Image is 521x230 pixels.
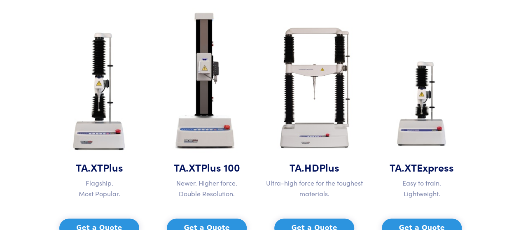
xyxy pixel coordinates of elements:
[51,160,148,174] h5: TA.XT
[266,178,363,199] p: Ultra-high force for the toughest materials.
[319,160,339,174] span: Plus
[158,178,256,199] p: Newer. Higher force. Double Resolution.
[103,160,123,174] span: Plus
[373,178,471,199] p: Easy to train. Lightweight.
[201,160,240,174] span: Plus 100
[166,2,248,160] img: ta-xt-100-analyzer.jpg
[417,160,454,174] span: Express
[373,160,471,174] h5: TA.XT
[158,160,256,174] h5: TA.XT
[266,16,363,160] img: ta-hd-analyzer.jpg
[61,26,138,160] img: ta-xt-plus-analyzer.jpg
[51,178,148,199] p: Flagship. Most Popular.
[266,160,363,174] h5: TA.HD
[386,47,457,160] img: ta-xt-express-analyzer.jpg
